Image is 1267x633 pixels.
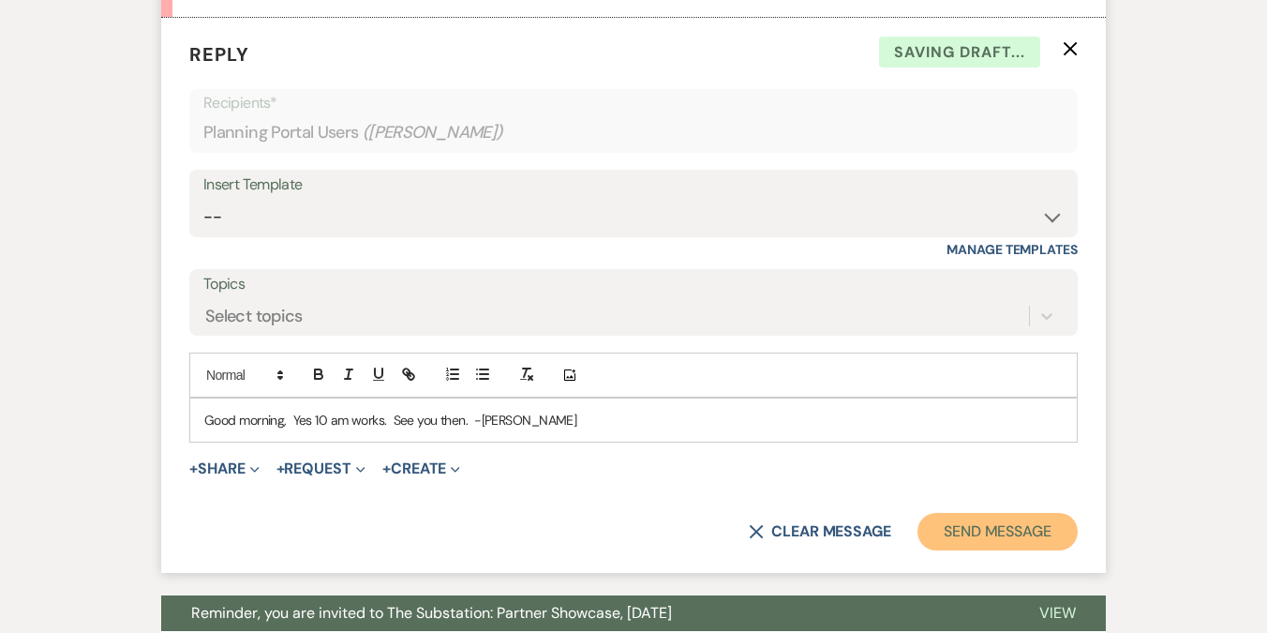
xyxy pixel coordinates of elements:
p: Good morning, Yes 10 am works. See you then. -[PERSON_NAME] [204,410,1063,430]
button: View [1009,595,1106,631]
span: + [382,461,391,476]
button: Reminder, you are invited to The Substation: Partner Showcase, [DATE] [161,595,1009,631]
label: Topics [203,271,1064,298]
button: Create [382,461,460,476]
button: Send Message [917,513,1078,550]
span: + [189,461,198,476]
span: ( [PERSON_NAME] ) [363,120,503,145]
div: Select topics [205,303,303,328]
button: Share [189,461,260,476]
button: Clear message [749,524,891,539]
p: Recipients* [203,91,1064,115]
div: Planning Portal Users [203,114,1064,151]
button: Request [276,461,365,476]
span: Saving draft... [879,37,1040,68]
span: Reminder, you are invited to The Substation: Partner Showcase, [DATE] [191,603,672,623]
a: Manage Templates [947,241,1078,258]
span: + [276,461,285,476]
div: Insert Template [203,172,1064,199]
span: Reply [189,42,249,67]
span: View [1039,603,1076,623]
